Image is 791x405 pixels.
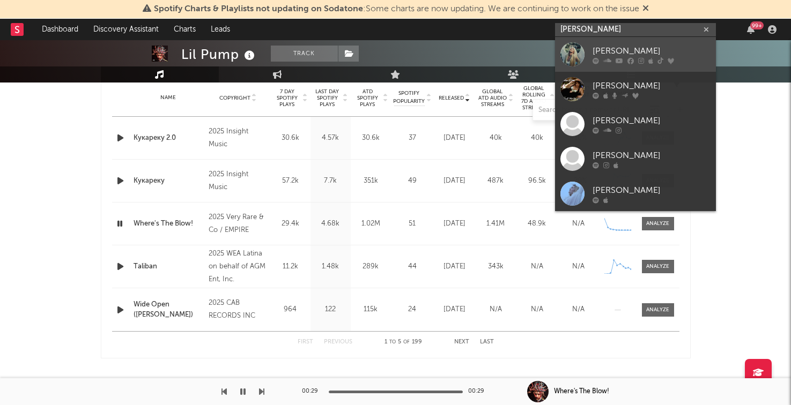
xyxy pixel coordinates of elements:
[394,219,431,229] div: 51
[389,340,396,344] span: to
[393,89,425,106] span: Spotify Popularity
[209,168,267,194] div: 2025 Insight Music
[533,106,646,115] input: Search by song name or URL
[134,176,204,186] a: Кукареку
[478,133,514,144] div: 40k
[353,88,382,108] span: ATD Spotify Plays
[554,387,609,396] div: Where's The Blow!
[437,133,472,144] div: [DATE]
[560,219,596,229] div: N/A
[209,247,267,286] div: 2025 WEA Latina on behalf of AGM Ent, Inc.
[519,85,549,111] span: Global Rolling 7D Audio Streams
[134,261,204,272] a: Taliban
[181,46,257,63] div: Lil Pump
[34,19,86,40] a: Dashboard
[273,219,308,229] div: 29.4k
[273,133,308,144] div: 30.6k
[166,19,203,40] a: Charts
[134,219,204,229] a: Where's The Blow!
[273,261,308,272] div: 11.2k
[555,72,716,107] a: [PERSON_NAME]
[593,114,711,127] div: [PERSON_NAME]
[324,339,352,345] button: Previous
[519,176,555,186] div: 96.5k
[437,261,472,272] div: [DATE]
[374,336,433,349] div: 1 5 199
[519,304,555,315] div: N/A
[209,211,267,237] div: 2025 Very Rare & Co / EMPIRE
[750,21,764,29] div: 99 +
[273,176,308,186] div: 57.2k
[271,46,338,62] button: Track
[555,141,716,176] a: [PERSON_NAME]
[439,95,464,101] span: Released
[353,133,388,144] div: 30.6k
[593,184,711,197] div: [PERSON_NAME]
[478,88,507,108] span: Global ATD Audio Streams
[468,385,490,398] div: 00:29
[134,299,204,320] a: Wide Open ([PERSON_NAME])
[394,304,431,315] div: 24
[353,261,388,272] div: 289k
[519,133,555,144] div: 40k
[394,261,431,272] div: 44
[298,339,313,345] button: First
[747,25,755,34] button: 99+
[555,23,716,36] input: Search for artists
[273,304,308,315] div: 964
[313,88,342,108] span: Last Day Spotify Plays
[478,176,514,186] div: 487k
[209,125,267,151] div: 2025 Insight Music
[519,219,555,229] div: 48.9k
[353,219,388,229] div: 1.02M
[134,133,204,144] a: Кукареку 2.0
[478,219,514,229] div: 1.41M
[313,133,348,144] div: 4.57k
[353,176,388,186] div: 351k
[478,304,514,315] div: N/A
[219,95,250,101] span: Copyright
[302,385,323,398] div: 00:29
[593,149,711,162] div: [PERSON_NAME]
[555,107,716,141] a: [PERSON_NAME]
[154,5,639,13] span: : Some charts are now updating. We are continuing to work on the issue
[437,219,472,229] div: [DATE]
[203,19,238,40] a: Leads
[593,44,711,57] div: [PERSON_NAME]
[313,219,348,229] div: 4.68k
[593,79,711,92] div: [PERSON_NAME]
[273,88,301,108] span: 7 Day Spotify Plays
[134,94,204,102] div: Name
[394,176,431,186] div: 49
[454,339,469,345] button: Next
[642,5,649,13] span: Dismiss
[154,5,363,13] span: Spotify Charts & Playlists not updating on Sodatone
[394,133,431,144] div: 37
[480,339,494,345] button: Last
[403,340,410,344] span: of
[209,297,267,322] div: 2025 CAB RECORDS INC
[313,261,348,272] div: 1.48k
[519,261,555,272] div: N/A
[560,304,596,315] div: N/A
[478,261,514,272] div: 343k
[437,176,472,186] div: [DATE]
[437,304,472,315] div: [DATE]
[86,19,166,40] a: Discovery Assistant
[555,37,716,72] a: [PERSON_NAME]
[313,176,348,186] div: 7.7k
[560,261,596,272] div: N/A
[353,304,388,315] div: 115k
[555,176,716,211] a: [PERSON_NAME]
[313,304,348,315] div: 122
